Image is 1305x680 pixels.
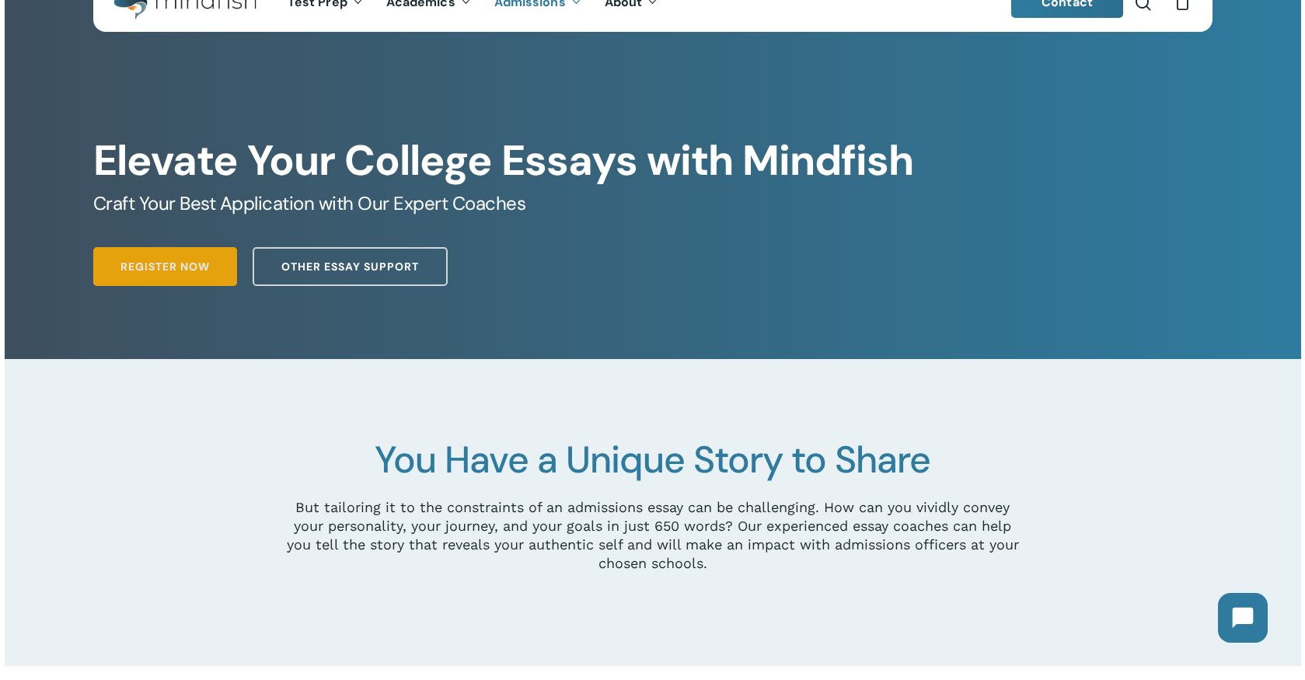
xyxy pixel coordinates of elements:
[93,191,1212,216] h5: Craft Your Best Application with Our Expert Coaches
[93,247,237,286] a: Register Now
[281,259,419,274] span: Other Essay Support
[120,259,210,274] span: Register Now
[1202,577,1283,658] iframe: Chatbot
[375,435,930,484] span: You Have a Unique Story to Share
[253,247,448,286] a: Other Essay Support
[284,498,1022,573] p: But tailoring it to the constraints of an admissions essay can be challenging. How can you vividl...
[93,136,1212,186] h1: Elevate Your College Essays with Mindfish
